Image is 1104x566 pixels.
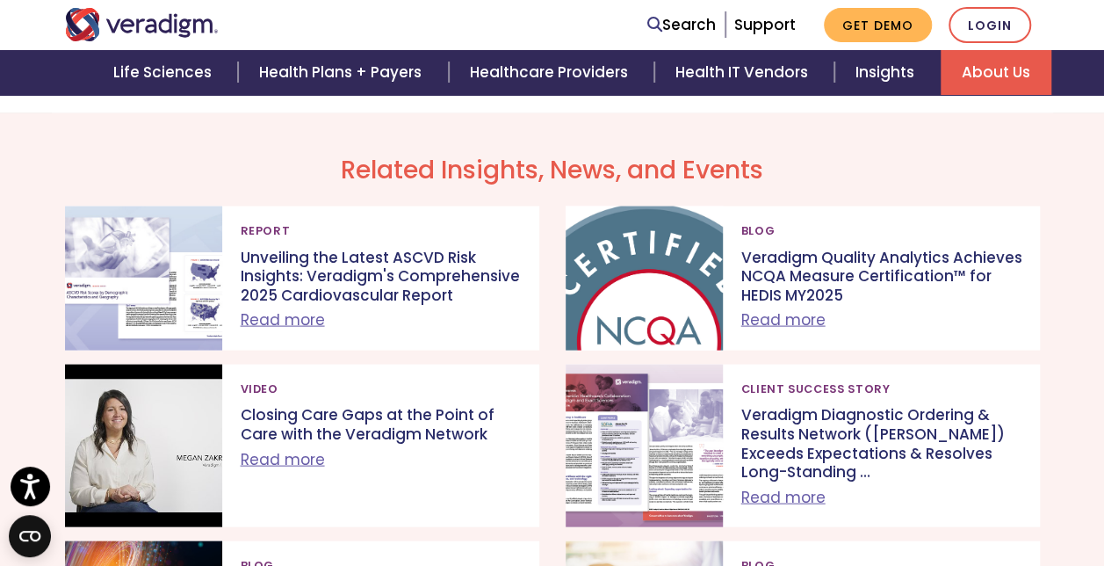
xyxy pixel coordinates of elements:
a: Insights [834,50,941,95]
img: Veradigm logo [65,8,219,41]
span: Video [240,374,278,403]
span: Report [240,216,290,244]
a: Healthcare Providers [449,50,654,95]
p: Veradigm Diagnostic Ordering & Results Network ([PERSON_NAME]) Exceeds Expectations & Resolves Lo... [740,405,1021,481]
a: Search [647,13,716,37]
a: Get Demo [824,8,932,42]
span: Blog [740,216,775,244]
a: Health Plans + Payers [238,50,448,95]
p: Closing Care Gaps at the Point of Care with the Veradigm Network [240,405,521,443]
a: Read more [740,486,825,507]
a: Read more [240,448,324,469]
a: Read more [240,308,324,330]
a: About Us [941,50,1051,95]
a: Support [734,14,796,35]
span: Client Success Story [740,374,890,403]
button: Open CMP widget [9,515,51,557]
p: Veradigm Quality Analytics Achieves NCQA Measure Certification™ for HEDIS MY2025 [740,248,1021,305]
a: Login [949,7,1031,43]
p: Unveiling the Latest ASCVD Risk Insights: Veradigm's Comprehensive 2025 Cardiovascular Report [240,248,521,305]
h2: Related Insights, News, and Events [65,155,1040,185]
a: Read more [740,308,825,330]
a: Life Sciences [92,50,238,95]
a: Health IT Vendors [654,50,834,95]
